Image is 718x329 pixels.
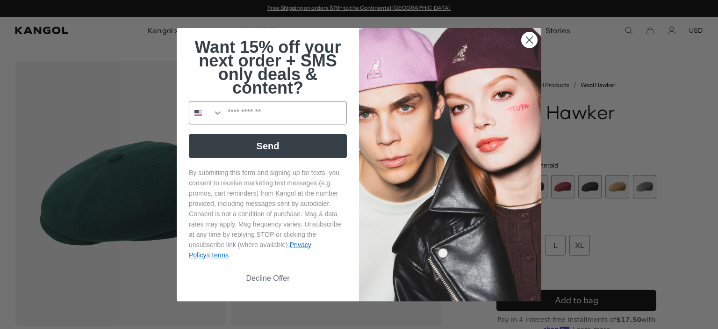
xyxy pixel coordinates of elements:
[223,102,346,124] input: Phone Number
[189,270,347,287] button: Decline Offer
[189,168,347,260] p: By submitting this form and signing up for texts, you consent to receive marketing text messages ...
[194,37,341,97] span: Want 15% off your next order + SMS only deals & content?
[189,134,347,158] button: Send
[521,32,538,48] button: Close dialog
[211,251,229,259] a: Terms
[194,109,202,117] img: United States
[189,102,223,124] button: Search Countries
[359,28,541,301] img: 4fd34567-b031-494e-b820-426212470989.jpeg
